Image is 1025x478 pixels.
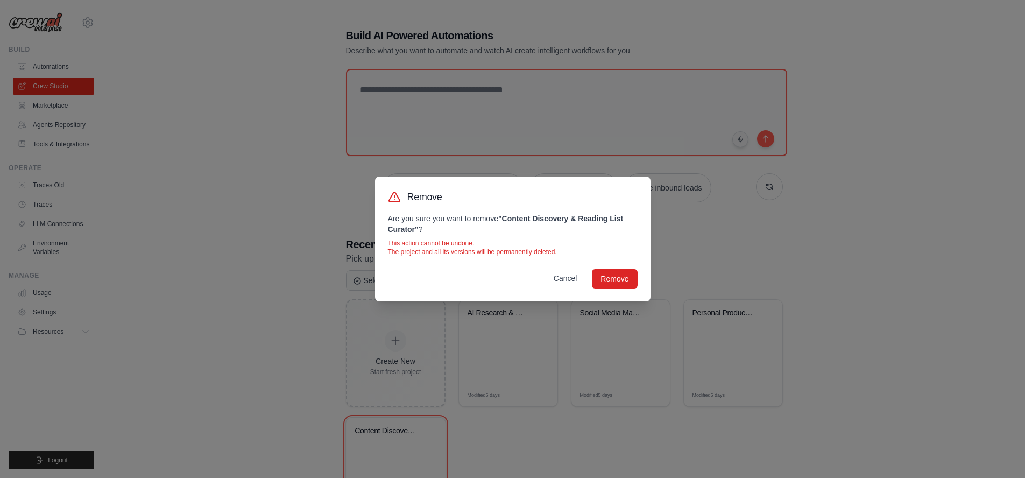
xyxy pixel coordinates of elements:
button: Remove [592,269,637,289]
p: Are you sure you want to remove ? [388,213,638,235]
strong: " Content Discovery & Reading List Curator " [388,214,624,234]
h3: Remove [407,189,442,205]
button: Cancel [545,269,586,288]
p: This action cannot be undone. [388,239,638,248]
p: The project and all its versions will be permanently deleted. [388,248,638,256]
